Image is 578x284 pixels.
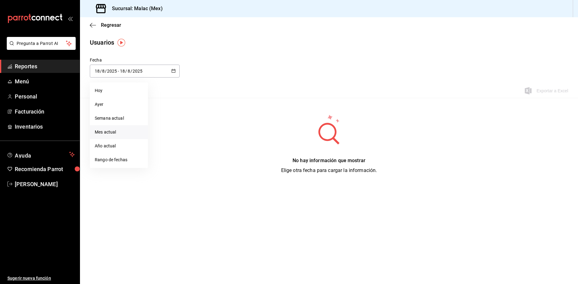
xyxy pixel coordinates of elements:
span: Elige otra fecha para cargar la información. [281,167,377,173]
li: Mes actual [90,125,148,139]
span: / [100,69,102,74]
span: Pregunta a Parrot AI [17,40,66,47]
input: Day [94,69,100,74]
h3: Sucursal: Malac (Mex) [107,5,163,12]
li: Semana actual [90,111,148,125]
li: Año actual [90,139,148,153]
span: / [105,69,107,74]
li: Rango de fechas [90,153,148,167]
input: Month [127,69,130,74]
button: Regresar [90,22,121,28]
span: Regresar [101,22,121,28]
input: Day [120,69,125,74]
span: Reportes [15,62,75,70]
div: Usuarios [90,38,114,47]
span: - [118,69,119,74]
span: Recomienda Parrot [15,165,75,173]
a: Pregunta a Parrot AI [4,45,76,51]
input: Year [132,69,143,74]
button: Pregunta a Parrot AI [7,37,76,50]
span: / [130,69,132,74]
span: Facturación [15,107,75,116]
div: Fecha [90,57,180,63]
input: Month [102,69,105,74]
button: open_drawer_menu [68,16,73,21]
span: Menú [15,77,75,86]
div: No hay información que mostrar [281,157,377,164]
span: Inventarios [15,122,75,131]
span: Ayuda [15,151,67,158]
span: [PERSON_NAME] [15,180,75,188]
img: Tooltip marker [118,39,125,46]
li: Hoy [90,84,148,98]
span: Personal [15,92,75,101]
li: Ayer [90,98,148,111]
input: Year [107,69,117,74]
span: Sugerir nueva función [7,275,75,282]
span: / [125,69,127,74]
